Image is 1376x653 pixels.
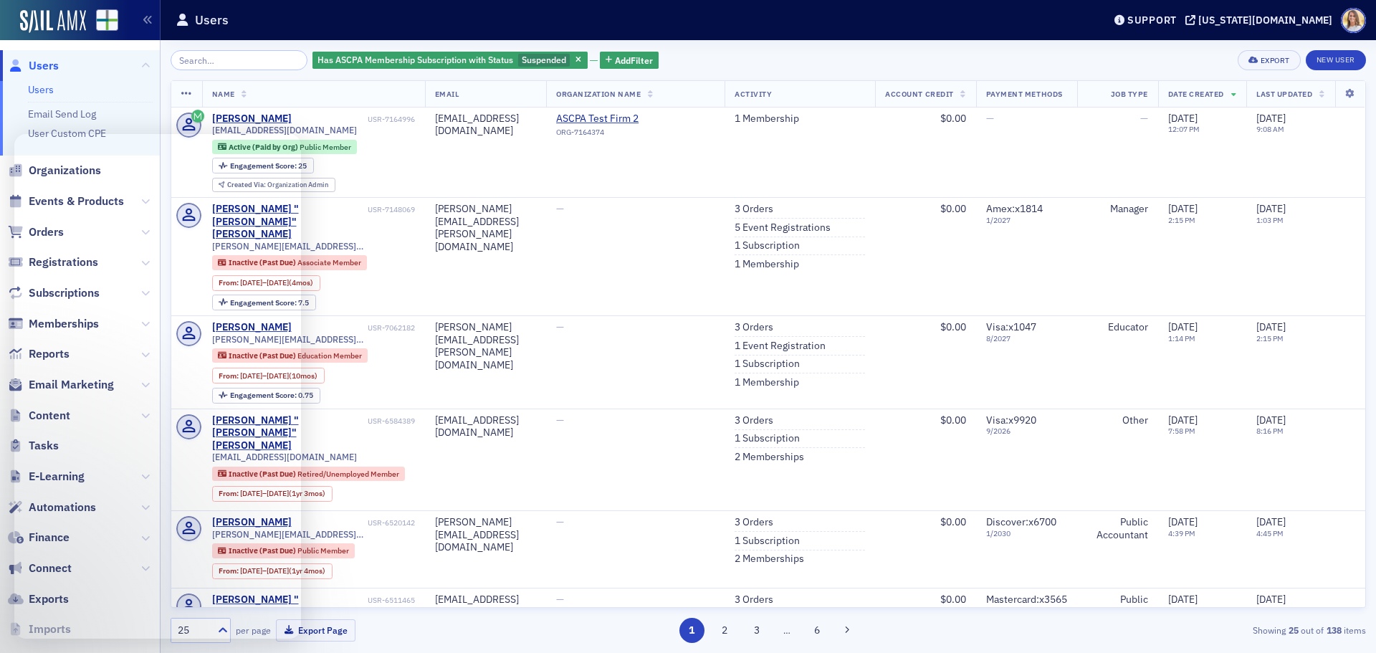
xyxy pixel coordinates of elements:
span: [EMAIL_ADDRESS][DOMAIN_NAME] [212,125,357,135]
div: [US_STATE][DOMAIN_NAME] [1198,14,1332,27]
a: New User [1306,50,1366,70]
span: 1 / 2027 [986,216,1067,225]
a: 1 Membership [735,376,799,389]
span: 8 / 2027 [986,334,1067,343]
time: 7:58 PM [1168,426,1195,436]
img: SailAMX [96,9,118,32]
img: SailAMX [20,10,86,33]
a: Email Marketing [8,377,114,393]
a: 3 Orders [735,414,773,427]
span: [DATE] [1168,112,1198,125]
a: 1 Membership [735,113,799,125]
button: [US_STATE][DOMAIN_NAME] [1185,15,1337,25]
iframe: Intercom live chat [14,134,301,639]
span: $0.00 [940,112,966,125]
div: [EMAIL_ADDRESS][DOMAIN_NAME] [435,594,537,619]
a: 1 Subscription [735,239,800,252]
span: Public Member [300,142,351,152]
strong: 25 [1286,624,1301,637]
time: 1:03 PM [1256,215,1284,225]
span: Name [212,89,235,99]
div: Other [1087,414,1148,427]
span: [DATE] [1168,414,1198,426]
div: Inactive (Past Due): Inactive (Past Due): Retired/Unemployed Member [212,467,406,481]
span: [DATE] [1256,112,1286,125]
time: 4:45 PM [1256,528,1284,538]
a: Events & Products [8,194,124,209]
a: 5 Event Registrations [735,221,831,234]
span: $0.00 [940,320,966,333]
span: Has ASCPA Membership Subscription with Status [317,54,513,65]
span: Public Member [297,545,349,556]
span: $0.00 [940,414,966,426]
div: Educator [1087,321,1148,334]
a: Exports [8,591,69,607]
span: $0.00 [940,593,966,606]
strong: 138 [1324,624,1344,637]
a: Connect [8,561,72,576]
time: 1:14 PM [1168,333,1195,343]
span: Organization Name [556,89,641,99]
a: Automations [8,500,96,515]
div: [PERSON_NAME][EMAIL_ADDRESS][PERSON_NAME][DOMAIN_NAME] [435,321,537,371]
span: $0.00 [940,202,966,215]
div: Suspended [312,52,588,70]
span: Visa : x1047 [986,320,1036,333]
span: Last Updated [1256,89,1312,99]
div: Public Accountant [1087,516,1148,541]
button: Export [1238,50,1300,70]
span: [DATE] [1168,593,1198,606]
a: 3 Orders [735,203,773,216]
a: 1 Subscription [735,358,800,371]
a: Orders [8,224,64,240]
time: 9:08 AM [1256,124,1284,134]
span: — [556,320,564,333]
button: Export Page [276,619,355,642]
time: 4:10 PM [1168,605,1195,615]
span: Activity [735,89,772,99]
span: [DATE] [1256,320,1286,333]
span: Payment Methods [986,89,1063,99]
span: [DATE] [1168,515,1198,528]
time: 4:39 PM [1168,528,1195,538]
a: Email Send Log [28,108,96,120]
span: [DATE] [1168,202,1198,215]
time: 12:07 PM [1168,124,1200,134]
div: USR-7148069 [368,205,415,214]
button: 1 [679,618,704,643]
span: 1 / 2030 [986,529,1067,538]
a: 1 Subscription [735,535,800,548]
div: Showing out of items [978,624,1366,637]
a: Tasks [8,438,59,454]
div: [EMAIL_ADDRESS][DOMAIN_NAME] [435,414,537,439]
div: USR-7062182 [294,323,414,333]
span: Profile [1341,8,1366,33]
a: Inactive (Past Due) Retired/Unemployed Member [218,469,398,478]
span: [PERSON_NAME][EMAIL_ADDRESS][PERSON_NAME][DOMAIN_NAME] [212,334,415,345]
a: 3 Orders [735,516,773,529]
a: Content [8,408,70,424]
span: 9 / 2026 [986,426,1067,436]
a: User Custom CPE [28,127,106,140]
a: Subscriptions [8,285,100,301]
span: [PERSON_NAME][EMAIL_ADDRESS][DOMAIN_NAME] [212,529,415,540]
span: — [1140,112,1148,125]
a: Memberships [8,316,99,332]
div: Export [1261,57,1290,65]
span: Associate Member [297,257,361,267]
button: 2 [712,618,737,643]
span: [DATE] [1256,515,1286,528]
span: $0.00 [940,515,966,528]
time: 2:15 PM [1256,333,1284,343]
div: USR-7164996 [294,115,414,124]
span: [DATE] [1168,320,1198,333]
time: 2:15 PM [1168,215,1195,225]
span: Amex : x1814 [986,202,1043,215]
div: USR-6584389 [368,416,415,426]
div: [PERSON_NAME] [212,113,292,125]
span: Add Filter [615,54,653,67]
span: — [556,593,564,606]
a: 2 Memberships [735,451,804,464]
a: E-Learning [8,469,85,485]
